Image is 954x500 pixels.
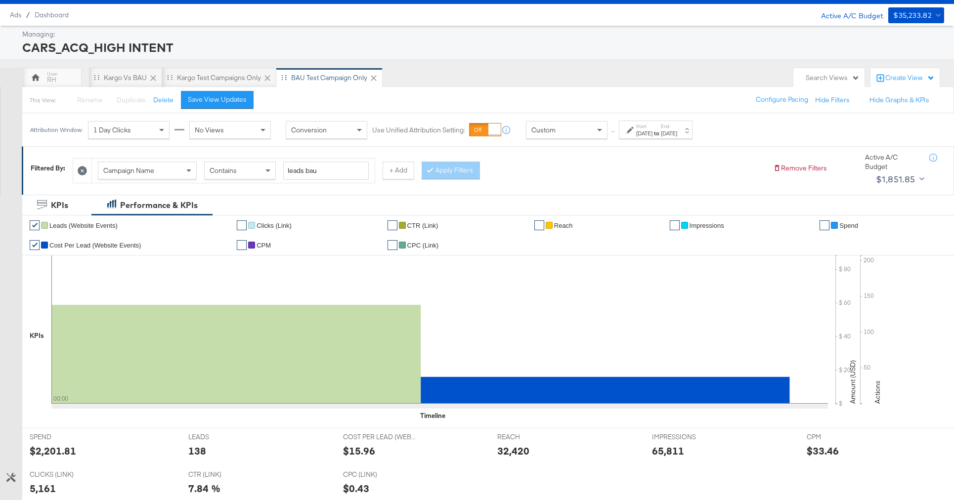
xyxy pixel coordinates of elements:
div: CARS_ACQ_HIGH INTENT [22,39,942,56]
span: Impressions [690,222,724,229]
span: CPC (LINK) [343,470,417,479]
text: Actions [873,380,882,404]
a: Dashboard [35,11,69,19]
span: Clicks (Link) [257,222,292,229]
div: [DATE] [636,129,652,137]
div: RH [47,75,56,84]
span: Duplicate [117,95,146,104]
div: $35,233.82 [893,9,932,22]
div: KPIs [51,200,68,211]
span: CPM [257,242,271,249]
div: Drag to reorder tab [94,75,99,80]
button: Remove Filters [773,164,827,173]
a: ✔ [820,220,829,230]
button: $1,851.85 [872,171,926,187]
a: ✔ [237,240,247,250]
button: Delete [153,95,173,105]
div: [DATE] [661,129,677,137]
label: End: [661,123,677,129]
div: Drag to reorder tab [167,75,173,80]
span: Reach [554,222,573,229]
div: KPIs [30,331,44,340]
div: Active A/C Budget [811,7,883,22]
span: CTR (LINK) [188,470,262,479]
div: $1,851.85 [876,172,915,187]
span: No Views [195,125,224,134]
div: This View: [30,96,56,104]
div: $0.43 [343,481,369,496]
div: Kargo test campaigns only [177,73,261,83]
span: REACH [497,432,571,442]
a: ✔ [30,240,40,250]
div: 138 [188,444,206,458]
a: ✔ [670,220,680,230]
span: CPC (Link) [407,242,439,249]
div: BAU Test campaign only [291,73,367,83]
span: 1 Day Clicks [93,125,131,134]
span: IMPRESSIONS [652,432,726,442]
button: $35,233.82 [888,7,944,23]
div: Drag to reorder tab [281,75,287,80]
span: CTR (Link) [407,222,438,229]
div: $15.96 [343,444,375,458]
div: Create View [885,73,935,83]
span: Cost Per Lead (Website Events) [49,242,141,249]
button: + Add [383,162,414,179]
div: $33.46 [807,444,839,458]
text: Amount (USD) [848,360,857,404]
span: Spend [839,222,858,229]
a: ✔ [388,240,397,250]
a: ✔ [237,220,247,230]
div: 7.84 % [188,481,220,496]
div: Timeline [420,411,445,420]
span: Rename [77,95,103,104]
span: COST PER LEAD (WEBSITE EVENTS) [343,432,417,442]
a: ✔ [534,220,544,230]
a: ✔ [30,220,40,230]
span: SPEND [30,432,104,442]
span: LEADS [188,432,262,442]
div: Kargo vs BAU [104,73,147,83]
span: ↑ [608,130,618,133]
div: $2,201.81 [30,444,76,458]
span: Ads [10,11,21,19]
label: Start: [636,123,652,129]
span: Leads (Website Events) [49,222,118,229]
div: 32,420 [497,444,529,458]
span: / [21,11,35,19]
div: 65,811 [652,444,684,458]
div: Managing: [22,30,942,39]
div: 5,161 [30,481,56,496]
div: Search Views [806,73,860,83]
button: Save View Updates [181,91,254,109]
strong: to [652,129,661,137]
span: Campaign Name [103,166,154,175]
button: Configure Pacing [749,91,815,109]
div: Performance & KPIs [120,200,198,211]
div: Filtered By: [31,164,65,173]
span: CPM [807,432,881,442]
div: Active A/C Budget [865,153,919,171]
label: Use Unified Attribution Setting: [372,125,465,135]
span: Contains [210,166,237,175]
div: Attribution Window: [30,126,83,133]
input: Enter a search term [283,162,369,180]
button: Hide Graphs & KPIs [869,95,929,105]
span: Custom [531,125,556,134]
button: Hide Filters [815,95,850,105]
div: Save View Updates [188,95,247,104]
span: Conversion [291,125,327,134]
span: CLICKS (LINK) [30,470,104,479]
a: ✔ [388,220,397,230]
